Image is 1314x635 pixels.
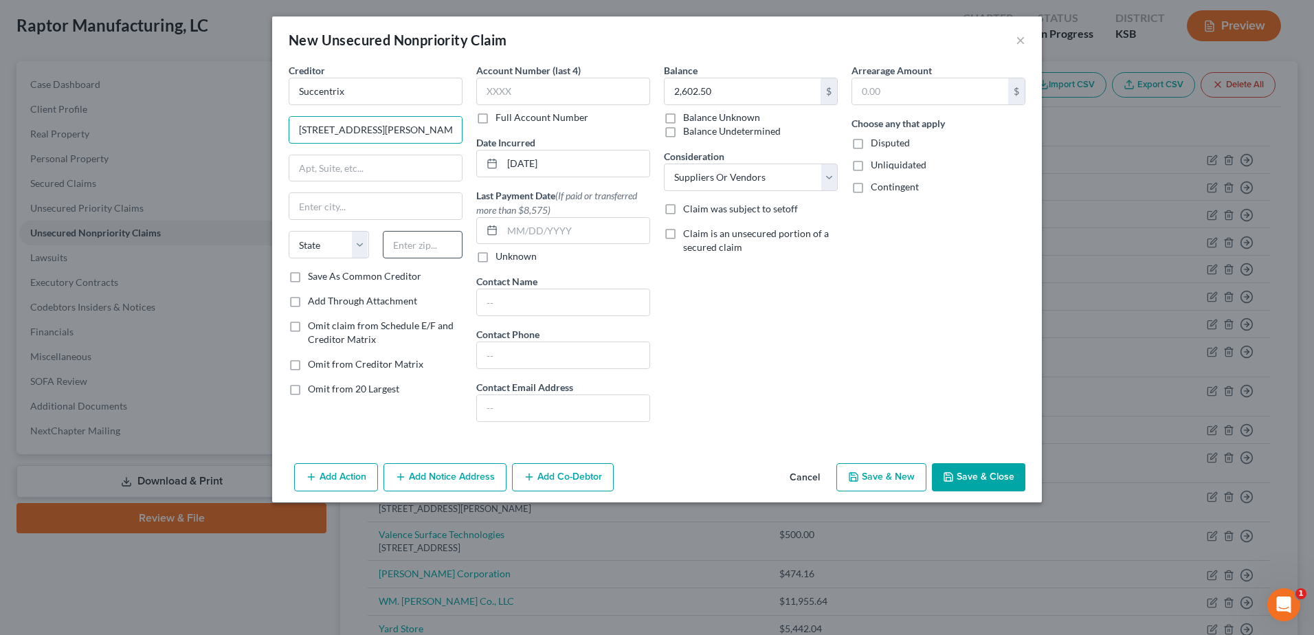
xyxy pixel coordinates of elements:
[476,78,650,105] input: XXXX
[502,151,649,177] input: MM/DD/YYYY
[477,289,649,315] input: --
[476,63,581,78] label: Account Number (last 4)
[871,137,910,148] span: Disputed
[308,269,421,283] label: Save As Common Creditor
[683,111,760,124] label: Balance Unknown
[383,231,463,258] input: Enter zip...
[851,116,945,131] label: Choose any that apply
[308,358,423,370] span: Omit from Creditor Matrix
[289,193,462,219] input: Enter city...
[289,117,462,143] input: Enter address...
[683,124,781,138] label: Balance Undetermined
[683,227,829,253] span: Claim is an unsecured portion of a secured claim
[932,463,1025,492] button: Save & Close
[308,383,399,394] span: Omit from 20 Largest
[289,155,462,181] input: Apt, Suite, etc...
[289,65,325,76] span: Creditor
[821,78,837,104] div: $
[289,78,463,105] input: Search creditor by name...
[476,190,637,216] span: (If paid or transferred more than $8,575)
[871,181,919,192] span: Contingent
[476,380,573,394] label: Contact Email Address
[294,463,378,492] button: Add Action
[495,111,588,124] label: Full Account Number
[1016,32,1025,48] button: ×
[512,463,614,492] button: Add Co-Debtor
[308,294,417,308] label: Add Through Attachment
[871,159,926,170] span: Unliquidated
[477,342,649,368] input: --
[383,463,506,492] button: Add Notice Address
[1267,588,1300,621] iframe: Intercom live chat
[476,274,537,289] label: Contact Name
[665,78,821,104] input: 0.00
[476,188,650,217] label: Last Payment Date
[1295,588,1306,599] span: 1
[476,327,539,342] label: Contact Phone
[852,78,1008,104] input: 0.00
[477,395,649,421] input: --
[308,320,454,345] span: Omit claim from Schedule E/F and Creditor Matrix
[664,63,698,78] label: Balance
[779,465,831,492] button: Cancel
[502,218,649,244] input: MM/DD/YYYY
[664,149,724,164] label: Consideration
[289,30,506,49] div: New Unsecured Nonpriority Claim
[836,463,926,492] button: Save & New
[683,203,798,214] span: Claim was subject to setoff
[495,249,537,263] label: Unknown
[1008,78,1025,104] div: $
[476,135,535,150] label: Date Incurred
[851,63,932,78] label: Arrearage Amount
